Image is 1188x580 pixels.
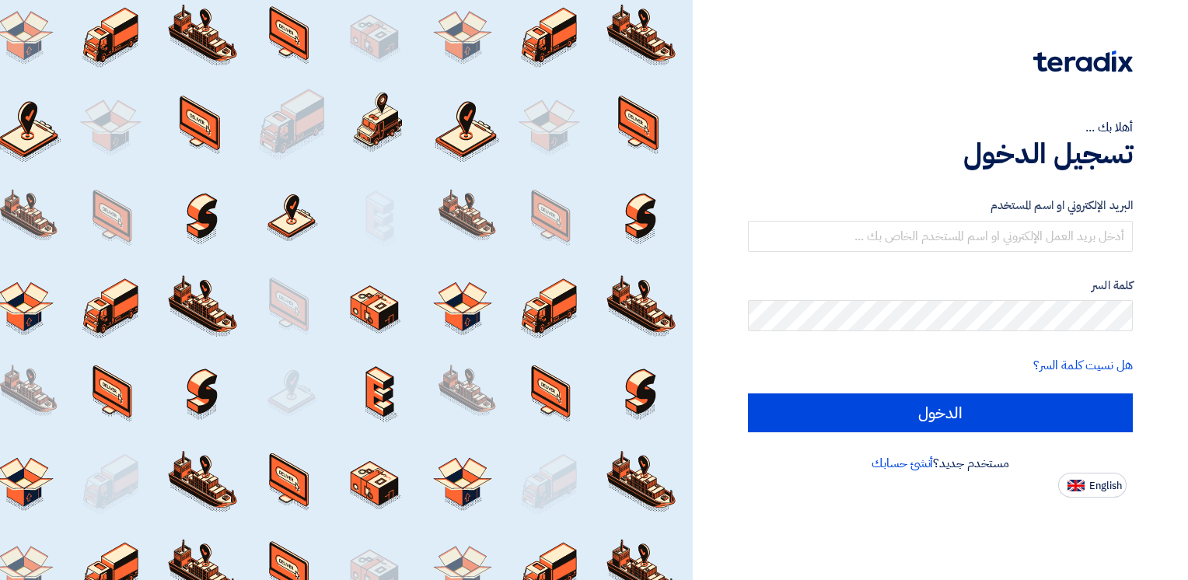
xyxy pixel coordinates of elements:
[1033,356,1133,375] a: هل نسيت كلمة السر؟
[748,393,1133,432] input: الدخول
[748,221,1133,252] input: أدخل بريد العمل الإلكتروني او اسم المستخدم الخاص بك ...
[1058,473,1127,498] button: English
[748,197,1133,215] label: البريد الإلكتروني او اسم المستخدم
[748,277,1133,295] label: كلمة السر
[748,137,1133,171] h1: تسجيل الدخول
[1033,51,1133,72] img: Teradix logo
[748,118,1133,137] div: أهلا بك ...
[1089,480,1122,491] span: English
[872,454,933,473] a: أنشئ حسابك
[748,454,1133,473] div: مستخدم جديد؟
[1067,480,1085,491] img: en-US.png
